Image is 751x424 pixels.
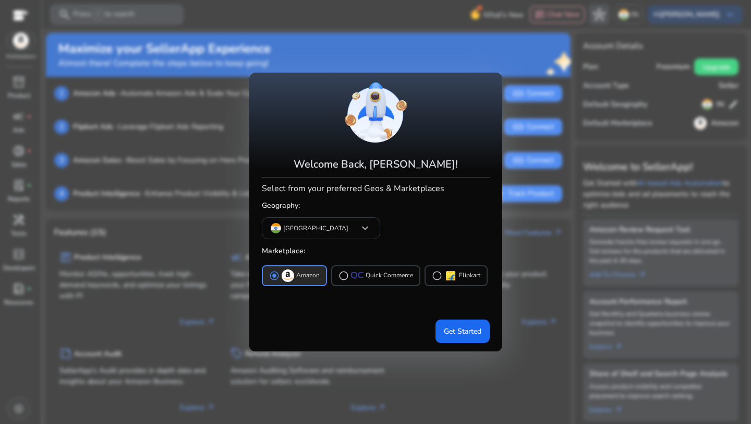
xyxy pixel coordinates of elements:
p: Quick Commerce [366,270,413,281]
p: Flipkart [459,270,480,281]
span: radio_button_unchecked [338,270,349,281]
img: QC-logo.svg [351,272,364,279]
h5: Geography: [262,197,490,215]
button: Get Started [435,320,490,343]
p: Amazon [296,270,320,281]
p: [GEOGRAPHIC_DATA] [283,223,348,233]
img: in.svg [271,223,281,233]
img: flipkart.svg [444,269,457,282]
span: radio_button_unchecked [432,270,442,281]
span: keyboard_arrow_down [359,222,371,234]
h5: Marketplace: [262,243,490,260]
span: Get Started [444,326,481,337]
img: amazon.svg [282,269,294,282]
span: radio_button_checked [269,270,280,281]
